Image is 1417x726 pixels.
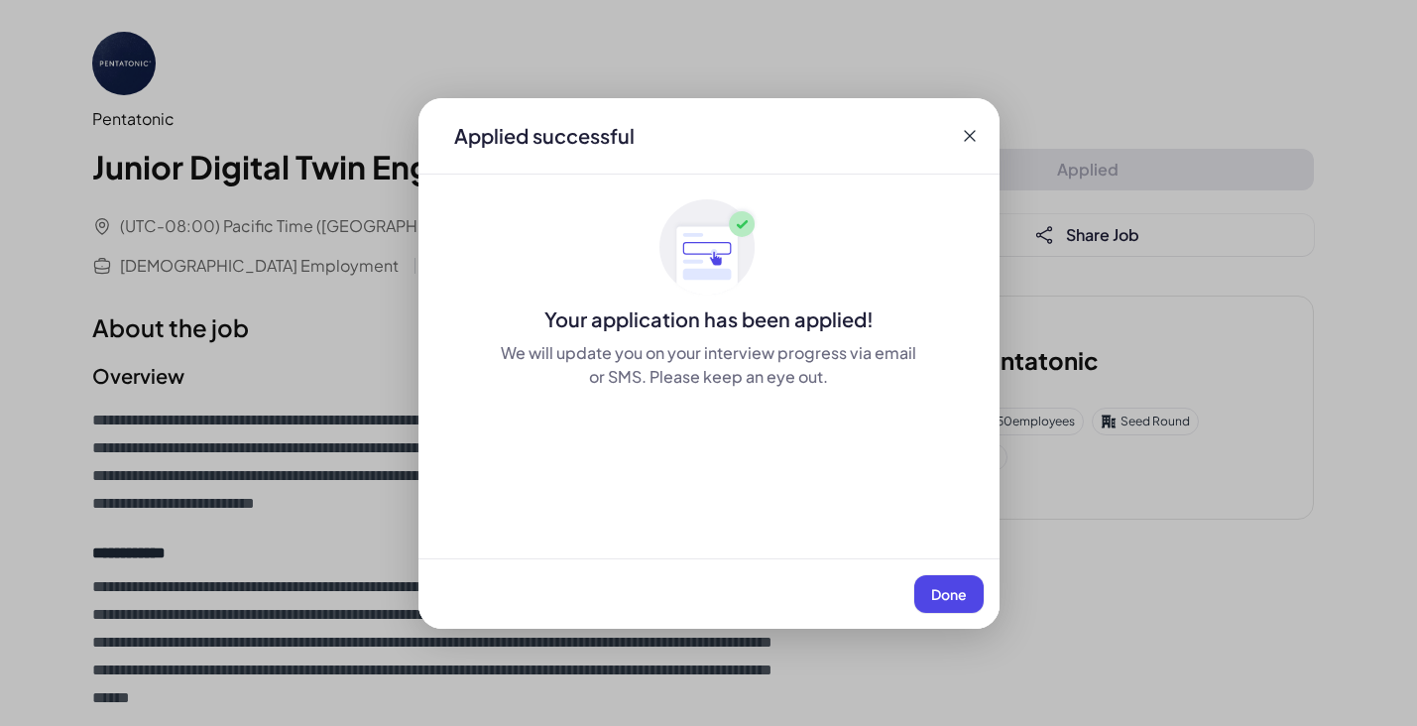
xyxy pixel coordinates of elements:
span: Done [931,585,967,603]
img: ApplyedMaskGroup3.svg [659,198,759,298]
div: Your application has been applied! [418,305,1000,333]
div: We will update you on your interview progress via email or SMS. Please keep an eye out. [498,341,920,389]
button: Done [914,575,984,613]
div: Applied successful [454,122,635,150]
